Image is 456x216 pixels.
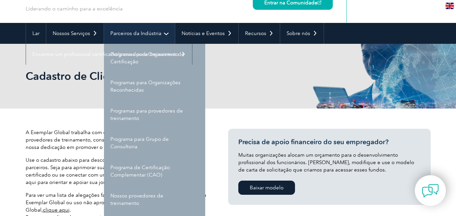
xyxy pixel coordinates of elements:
[110,30,161,36] font: Parceiros da Indústria
[46,23,104,44] a: Nossos Serviços
[26,23,46,44] a: Lar
[104,72,205,100] a: Programas para Organizações Reconhecidas
[104,100,205,129] a: Programas para provedores de treinamento
[26,44,192,65] a: Encontre um profissional certificado/provedor de treinamento
[70,207,71,213] font: .
[26,192,206,213] font: Para ver uma lista de alegações falsas sobre a certificação de treinamento da Exemplar Global ou ...
[32,30,39,36] font: Lar
[422,182,439,199] img: contact-chat.png
[32,51,179,57] font: Encontre um profissional certificado/provedor de treinamento
[238,152,414,173] font: Muitas organizações alocam um orçamento para o desenvolvimento profissional dos funcionários. [PE...
[104,129,205,157] a: Programa para Grupo de Consultoria
[245,30,266,36] font: Recursos
[110,164,170,178] font: Programa de Certificação Complementar (CAO)
[110,136,169,150] font: Programa para Grupo de Consultoria
[104,23,175,44] a: Parceiros da Indústria
[446,3,454,9] img: en
[43,207,70,213] a: clique aqui
[110,193,163,206] font: Nossos provedores de treinamento
[110,108,183,121] font: Programas para provedores de treinamento
[238,181,295,195] a: Baixar modelo
[238,138,388,146] font: Precisa de apoio financeiro do seu empregador?
[110,80,181,93] font: Programas para Organizações Reconhecidas
[318,1,321,4] img: open_square.png
[26,5,123,12] font: Liderando o caminho para a excelência
[104,185,205,214] a: Nossos provedores de treinamento
[182,30,225,36] font: Notícias e Eventos
[53,30,90,36] font: Nossos Serviços
[26,129,202,150] font: A Exemplar Global trabalha com orgulho com uma rede global de provedores de treinamento, consulto...
[175,23,238,44] a: Notícias e Eventos
[239,23,280,44] a: Recursos
[26,157,203,185] font: Use o cadastro abaixo para descobrir perfis e ofertas detalhadas de nossos parceiros. Seja para a...
[287,30,310,36] font: Sobre nós
[250,185,284,191] font: Baixar modelo
[280,23,324,44] a: Sobre nós
[26,69,130,83] font: Cadastro de Clientes
[104,157,205,185] a: Programa de Certificação Complementar (CAO)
